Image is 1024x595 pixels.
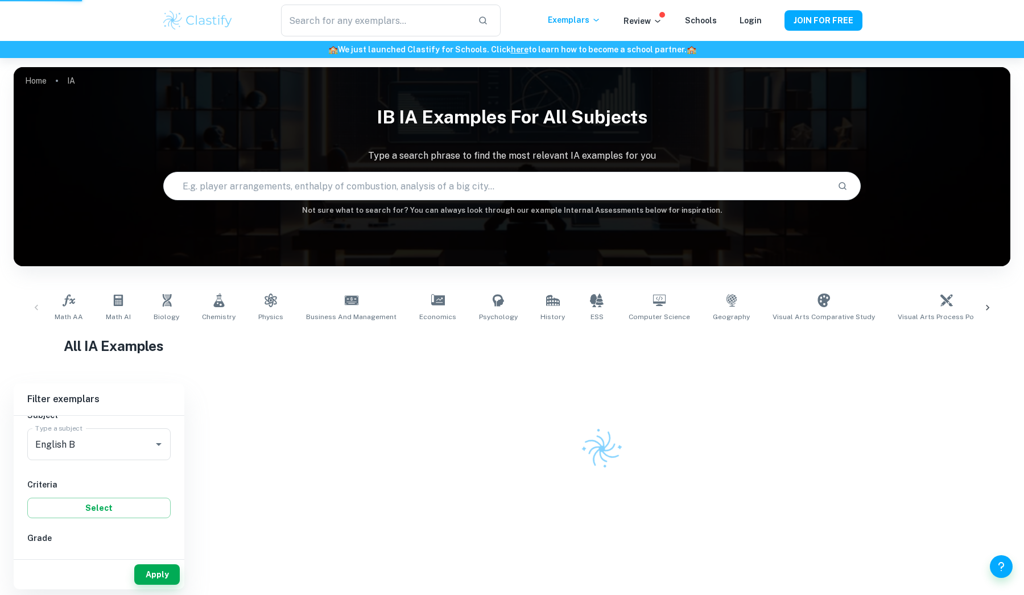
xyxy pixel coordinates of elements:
button: Apply [134,564,180,585]
label: Type a subject [35,423,82,433]
h6: Filter exemplars [14,383,184,415]
button: Select [27,498,171,518]
span: Visual Arts Comparative Study [773,312,875,322]
span: Math AI [106,312,131,322]
span: Physics [258,312,283,322]
span: 🏫 [687,45,696,54]
h6: Criteria [27,478,171,491]
button: Help and Feedback [990,555,1013,578]
p: Type a search phrase to find the most relevant IA examples for you [14,149,1010,163]
input: Search for any exemplars... [281,5,469,36]
span: Business and Management [306,312,397,322]
button: Search [833,176,852,196]
h6: Grade [27,532,171,544]
a: Login [740,16,762,25]
span: Math AA [55,312,83,322]
span: Visual Arts Process Portfolio [898,312,996,322]
h1: IB IA examples for all subjects [14,99,1010,135]
a: here [511,45,528,54]
span: Geography [713,312,750,322]
span: Biology [154,312,179,322]
span: Chemistry [202,312,236,322]
span: 🏫 [328,45,338,54]
img: Clastify logo [162,9,234,32]
span: ESS [591,312,604,322]
h6: Not sure what to search for? You can always look through our example Internal Assessments below f... [14,205,1010,216]
h6: We just launched Clastify for Schools. Click to learn how to become a school partner. [2,43,1022,56]
span: Psychology [479,312,518,322]
span: History [540,312,565,322]
p: IA [67,75,75,87]
p: Review [624,15,662,27]
button: JOIN FOR FREE [784,10,862,31]
button: Open [151,436,167,452]
img: Clastify logo [574,421,630,477]
a: Home [25,73,47,89]
span: Economics [419,312,456,322]
h1: All IA Examples [64,336,961,356]
a: Schools [685,16,717,25]
p: Exemplars [548,14,601,26]
input: E.g. player arrangements, enthalpy of combustion, analysis of a big city... [164,170,828,202]
span: Computer Science [629,312,690,322]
